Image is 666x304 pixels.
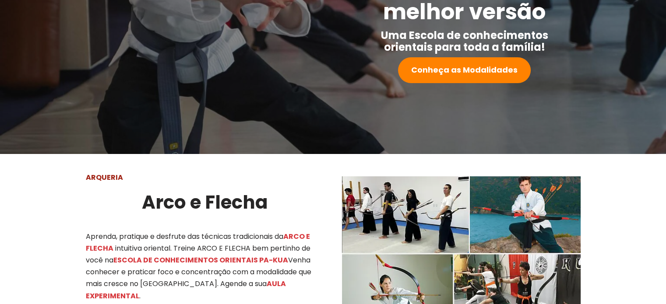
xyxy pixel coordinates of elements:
mark: ESCOLA DE CONHECIMENTOS ORIENTAIS PA-KUA [113,255,288,265]
strong: Uma Escola de conhecimentos orientais para toda a família! [381,28,548,54]
a: Conheça as Modalidades [398,57,531,83]
p: Aprenda, pratique e desfrute das técnicas tradicionais da intuitiva oriental. Treine ARCO E FLECH... [86,231,324,302]
mark: ARCO E FLECHA [86,231,310,253]
strong: Arco e Flecha [142,189,268,215]
mark: AULA EXPERIMENTAL [86,279,286,301]
strong: Conheça as Modalidades [411,64,518,75]
strong: ARQUERIA [86,172,123,182]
